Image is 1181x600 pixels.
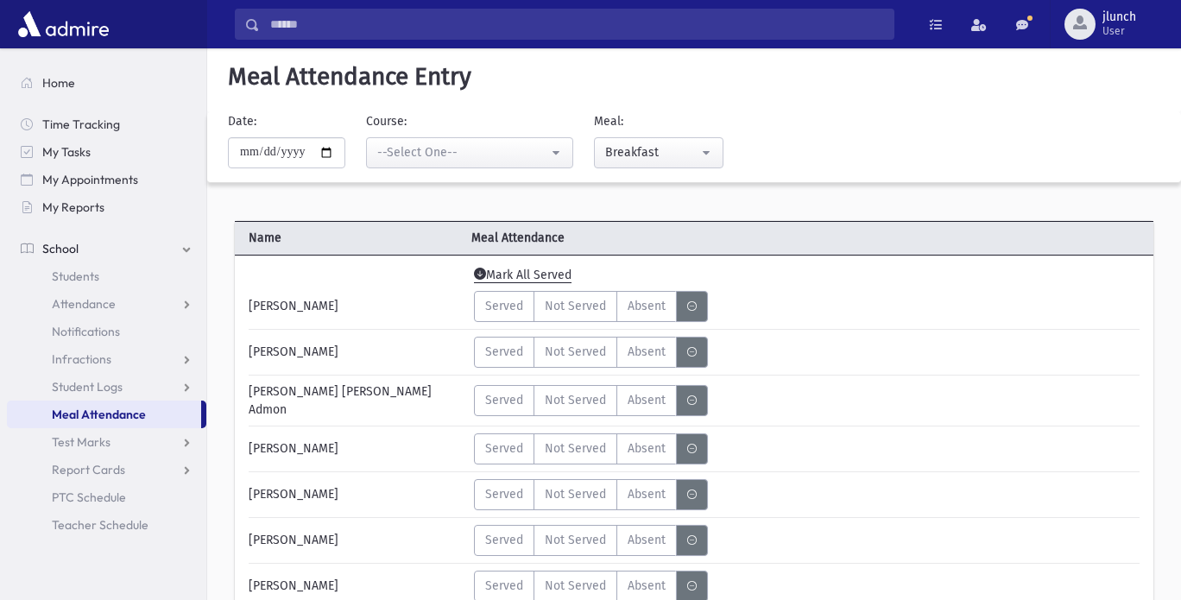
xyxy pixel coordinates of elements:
a: PTC Schedule [7,483,206,511]
span: Infractions [52,351,111,367]
span: [PERSON_NAME] [249,439,338,458]
a: Time Tracking [7,111,206,138]
button: --Select One-- [366,137,573,168]
span: PTC Schedule [52,489,126,505]
span: Absent [628,485,666,503]
span: Meal Attendance [52,407,146,422]
span: Not Served [545,439,606,458]
span: [PERSON_NAME] [249,485,338,503]
span: Test Marks [52,434,111,450]
span: Served [485,391,523,409]
a: Report Cards [7,456,206,483]
span: Notifications [52,324,120,339]
button: Breakfast [594,137,723,168]
span: Not Served [545,297,606,315]
div: MeaStatus [474,433,708,464]
span: Served [485,577,523,595]
span: [PERSON_NAME] [249,531,338,549]
span: School [42,241,79,256]
span: Served [485,439,523,458]
span: User [1102,24,1136,38]
a: School [7,235,206,262]
span: My Tasks [42,144,91,160]
span: Served [485,485,523,503]
span: [PERSON_NAME] [249,297,338,315]
span: jlunch [1102,10,1136,24]
div: MeaStatus [474,525,708,556]
span: Report Cards [52,462,125,477]
span: Name [235,229,464,247]
a: Test Marks [7,428,206,456]
span: My Appointments [42,172,138,187]
span: Not Served [545,531,606,549]
h5: Meal Attendance Entry [221,62,1167,92]
span: Absent [628,439,666,458]
div: MeaStatus [474,479,708,510]
a: Teacher Schedule [7,511,206,539]
div: MeaStatus [474,337,708,368]
span: Students [52,268,99,284]
span: Not Served [545,391,606,409]
span: Not Served [545,577,606,595]
a: Infractions [7,345,206,373]
a: My Reports [7,193,206,221]
label: Meal: [594,112,623,130]
span: Mark All Served [474,268,572,283]
span: [PERSON_NAME] [249,343,338,361]
div: --Select One-- [377,143,548,161]
span: Attendance [52,296,116,312]
span: Absent [628,343,666,361]
span: Meal Attendance [464,229,694,247]
a: Students [7,262,206,290]
input: Search [260,9,894,40]
span: Student Logs [52,379,123,395]
a: Student Logs [7,373,206,401]
span: Served [485,297,523,315]
span: Time Tracking [42,117,120,132]
span: [PERSON_NAME] [249,577,338,595]
span: Served [485,531,523,549]
span: Absent [628,391,666,409]
a: Meal Attendance [7,401,201,428]
label: Course: [366,112,407,130]
span: Absent [628,297,666,315]
a: Notifications [7,318,206,345]
img: AdmirePro [14,7,113,41]
a: My Appointments [7,166,206,193]
span: [PERSON_NAME] [PERSON_NAME] Admon [249,382,458,419]
span: My Reports [42,199,104,215]
a: Home [7,69,206,97]
a: Attendance [7,290,206,318]
label: Date: [228,112,256,130]
span: Home [42,75,75,91]
div: Breakfast [605,143,698,161]
span: Not Served [545,485,606,503]
a: My Tasks [7,138,206,166]
div: MeaStatus [474,291,708,322]
span: Teacher Schedule [52,517,148,533]
span: Not Served [545,343,606,361]
div: MeaStatus [474,385,708,416]
span: Served [485,343,523,361]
